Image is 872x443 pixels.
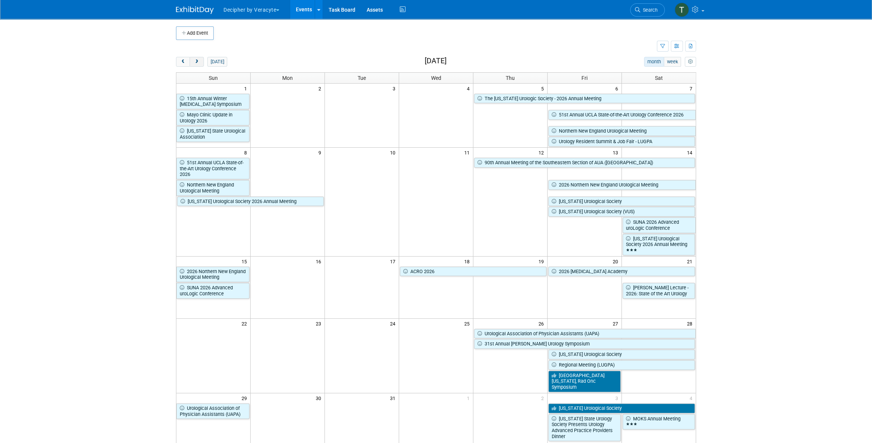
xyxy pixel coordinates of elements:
span: Search [640,7,658,13]
button: week [664,57,681,67]
span: 18 [464,257,473,266]
span: Thu [506,75,515,81]
img: Tony Alvarado [675,3,689,17]
a: Northern New England Urological Meeting [176,180,249,196]
span: 23 [315,319,324,328]
span: 24 [389,319,399,328]
span: 4 [689,393,696,403]
a: 2026 Northern New England Urological Meeting [176,267,249,282]
a: Mayo Clinic Update in Urology 2026 [176,110,249,125]
span: 2 [318,84,324,93]
a: [US_STATE] Urological Society 2026 Annual Meeting [177,197,324,206]
button: next [190,57,203,67]
a: [US_STATE] Urological Society [548,350,695,359]
span: 6 [615,84,621,93]
span: 14 [686,148,696,157]
a: Urology Resident Summit & Job Fair - LUGPA [548,137,695,147]
a: [US_STATE] Urological Society [548,403,695,413]
a: Urological Association of Physician Assistants (UAPA) [474,329,696,339]
span: 7 [689,84,696,93]
a: Urological Association of Physician Assistants (UAPA) [176,403,249,419]
span: 29 [241,393,250,403]
span: Sat [655,75,662,81]
a: 51st Annual UCLA State-of-the-Art Urology Conference 2026 [176,158,249,179]
i: Personalize Calendar [688,60,693,64]
a: 90th Annual Meeting of the Southeastern Section of AUA ([GEOGRAPHIC_DATA]) [474,158,695,168]
a: Search [630,3,665,17]
span: 26 [538,319,547,328]
a: Northern New England Urological Meeting [548,126,696,136]
span: 16 [315,257,324,266]
span: 27 [612,319,621,328]
a: MOKS Annual Meeting [623,414,695,429]
a: 51st Annual UCLA State-of-the-Art Urology Conference 2026 [548,110,696,120]
span: 2 [540,393,547,403]
a: The [US_STATE] Urologic Society - 2026 Annual Meeting [474,94,695,104]
span: 22 [241,319,250,328]
span: 4 [466,84,473,93]
span: 28 [686,319,696,328]
span: 10 [389,148,399,157]
span: Wed [431,75,441,81]
a: ACRO 2026 [400,267,546,276]
span: 13 [612,148,621,157]
span: 30 [315,393,324,403]
span: 1 [466,393,473,403]
a: 31st Annual [PERSON_NAME] Urology Symposium [474,339,695,349]
span: 3 [392,84,399,93]
a: Regional Meeting (LUGPA) [548,360,695,370]
span: 5 [540,84,547,93]
span: 19 [538,257,547,266]
span: 11 [464,148,473,157]
span: 15 [241,257,250,266]
a: SUNA 2026 Advanced uroLogic Conference [176,283,249,298]
a: [US_STATE] Urological Society [548,197,695,206]
span: 20 [612,257,621,266]
a: 15th Annual Winter [MEDICAL_DATA] Symposium [176,94,249,109]
span: 12 [538,148,547,157]
span: 17 [389,257,399,266]
span: 3 [615,393,621,403]
span: 8 [243,148,250,157]
a: 2026 [MEDICAL_DATA] Academy [548,267,695,276]
a: [US_STATE] Urological Society (VUS) [548,207,695,217]
a: [GEOGRAPHIC_DATA][US_STATE], Rad Onc Symposium [548,371,621,392]
a: [US_STATE] Urological Society 2026 Annual Meeting [623,234,695,255]
span: Fri [581,75,587,81]
a: [PERSON_NAME] Lecture - 2026: State of the Art Urology [623,283,695,298]
h2: [DATE] [425,57,447,65]
span: 21 [686,257,696,266]
button: prev [176,57,190,67]
a: [US_STATE] State Urological Association [176,126,249,142]
span: Mon [282,75,293,81]
span: 1 [243,84,250,93]
img: ExhibitDay [176,6,214,14]
button: myCustomButton [685,57,696,67]
span: 25 [464,319,473,328]
a: [US_STATE] State Urology Society Presents Urology Advanced Practice Providers Dinner [548,414,621,441]
span: Tue [358,75,366,81]
a: 2026 Northern New England Urological Meeting [548,180,696,190]
span: 9 [318,148,324,157]
span: Sun [209,75,218,81]
span: 31 [389,393,399,403]
button: Add Event [176,26,214,40]
button: [DATE] [207,57,227,67]
button: month [644,57,664,67]
a: SUNA 2026 Advanced uroLogic Conference [623,217,696,233]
